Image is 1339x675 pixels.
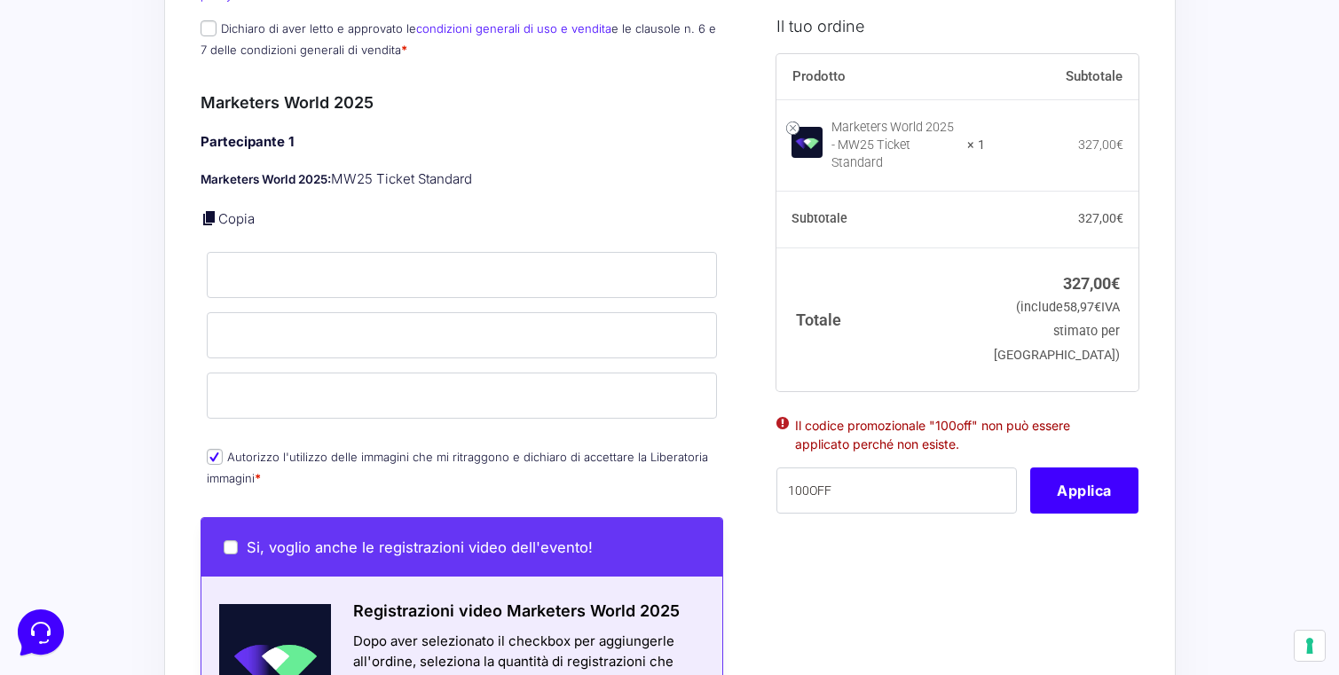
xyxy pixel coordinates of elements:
[123,512,232,553] button: Messaggi
[247,538,593,556] span: Si, voglio anche le registrazioni video dell'evento!
[14,512,123,553] button: Home
[967,136,985,153] strong: × 1
[353,601,680,620] span: Registrazioni video Marketers World 2025
[1030,467,1138,514] button: Applica
[201,209,218,227] a: Copia i dettagli dell'acquirente
[14,14,298,43] h2: Ciao da Marketers 👋
[1295,631,1325,661] button: Le tue preferenze relative al consenso per le tecnologie di tracciamento
[831,118,956,171] div: Marketers World 2025 - MW25 Ticket Standard
[776,53,985,99] th: Prodotto
[53,537,83,553] p: Home
[273,537,299,553] p: Aiuto
[115,160,262,174] span: Inizia una conversazione
[792,127,823,158] img: Marketers World 2025 - MW25 Ticket Standard
[40,258,290,276] input: Cerca un articolo...
[28,149,327,184] button: Inizia una conversazione
[776,247,985,390] th: Totale
[218,210,255,227] a: Copia
[14,606,67,659] iframe: Customerly Messenger Launcher
[232,512,341,553] button: Aiuto
[985,53,1139,99] th: Subtotale
[201,132,724,153] h4: Partecipante 1
[1094,300,1101,315] span: €
[1078,137,1123,151] bdi: 327,00
[1116,137,1123,151] span: €
[795,415,1120,452] li: Il codice promozionale "100off" non può essere applicato perché non esiste.
[1063,273,1120,292] bdi: 327,00
[189,220,327,234] a: Apri Centro Assistenza
[416,21,611,35] a: condizioni generali di uso e vendita
[57,99,92,135] img: dark
[1078,211,1123,225] bdi: 327,00
[201,21,716,56] label: Dichiaro di aver letto e approvato le e le clausole n. 6 e 7 delle condizioni generali di vendita
[994,300,1120,363] small: (include IVA stimato per [GEOGRAPHIC_DATA])
[201,90,724,114] h3: Marketers World 2025
[224,540,238,554] input: Si, voglio anche le registrazioni video dell'evento!
[207,450,708,484] label: Autorizzo l'utilizzo delle immagini che mi ritraggono e dichiaro di accettare la Liberatoria imma...
[776,467,1017,514] input: Coupon
[28,220,138,234] span: Trova una risposta
[28,99,64,135] img: dark
[1063,300,1101,315] span: 58,97
[201,169,724,190] p: MW25 Ticket Standard
[85,99,121,135] img: dark
[154,537,201,553] p: Messaggi
[776,191,985,247] th: Subtotale
[207,449,223,465] input: Autorizzo l'utilizzo delle immagini che mi ritraggono e dichiaro di accettare la Liberatoria imma...
[201,172,331,186] strong: Marketers World 2025:
[1111,273,1120,292] span: €
[28,71,151,85] span: Le tue conversazioni
[1116,211,1123,225] span: €
[776,13,1138,37] h3: Il tuo ordine
[201,20,217,36] input: Dichiaro di aver letto e approvato lecondizioni generali di uso e venditae le clausole n. 6 e 7 d...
